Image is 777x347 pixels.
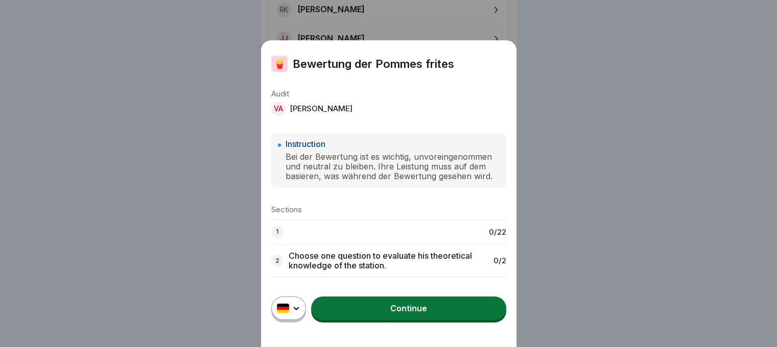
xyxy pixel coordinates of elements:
p: 0 / 2 [493,256,506,265]
p: Bewertung der Pommes frites [293,57,454,70]
div: 🍟 [271,56,288,72]
div: Va [271,102,286,116]
p: 0 / 22 [489,228,506,237]
p: Bei der Bewertung ist es wichtig, unvoreingenommen und neutral zu bleiben. Ihre Leistung muss auf... [286,152,500,182]
img: de.svg [277,304,289,313]
a: Continue [311,296,506,320]
p: [PERSON_NAME] [290,104,352,113]
div: 2 [271,255,284,267]
p: Sections [271,205,506,214]
p: Instruction [286,139,500,149]
div: 1 [271,226,284,238]
p: Choose one question to evaluate his theoretical knowledge of the station. [289,251,488,270]
p: Audit [271,89,506,98]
